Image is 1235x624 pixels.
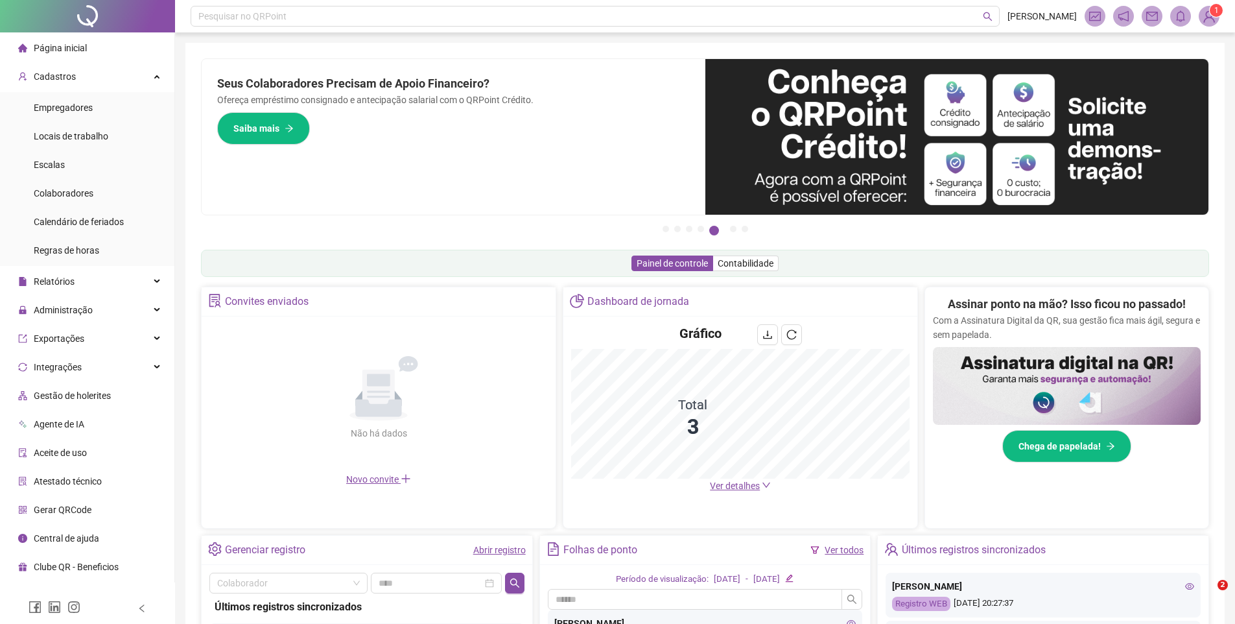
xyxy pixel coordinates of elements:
span: notification [1118,10,1129,22]
div: Últimos registros sincronizados [902,539,1046,561]
div: Convites enviados [225,291,309,313]
div: [DATE] [714,573,740,586]
span: Relatórios [34,276,75,287]
button: 1 [663,226,669,232]
span: Aceite de uso [34,448,87,458]
h2: Assinar ponto na mão? Isso ficou no passado! [948,295,1186,313]
span: Exportações [34,333,84,344]
span: fund [1089,10,1101,22]
span: Colaboradores [34,188,93,198]
img: 161 [1199,6,1219,26]
span: file [18,277,27,286]
span: solution [208,294,222,307]
div: Registro WEB [892,597,950,612]
span: Novo convite [346,474,411,485]
span: Administração [34,305,93,315]
button: 3 [686,226,692,232]
button: Saiba mais [217,112,310,145]
button: 5 [709,226,719,235]
span: [PERSON_NAME] [1007,9,1077,23]
span: bell [1175,10,1186,22]
div: Últimos registros sincronizados [215,599,519,615]
span: Contabilidade [718,258,773,269]
span: Central de ajuda [34,533,99,544]
div: [DATE] [753,573,780,586]
span: search [510,578,520,588]
button: 6 [730,226,736,232]
span: Gestão de holerites [34,390,111,401]
span: Atestado técnico [34,476,102,486]
span: search [983,12,993,21]
span: solution [18,477,27,486]
span: plus [401,474,411,484]
span: gift [18,562,27,571]
span: Painel de controle [637,258,708,269]
img: banner%2F02c71560-61a6-44d4-94b9-c8ab97240462.png [933,347,1201,425]
span: mail [1146,10,1158,22]
h4: Gráfico [679,324,722,342]
span: Cadastros [34,71,76,82]
span: arrow-right [1106,442,1115,451]
span: qrcode [18,505,27,514]
img: banner%2F11e687cd-1386-4cbd-b13b-7bd81425532d.png [705,59,1209,215]
sup: Atualize o seu contato no menu Meus Dados [1210,4,1223,17]
span: Escalas [34,160,65,170]
span: arrow-right [285,124,294,133]
span: down [762,481,771,490]
span: setting [208,542,222,556]
span: Gerar QRCode [34,505,91,515]
span: download [762,330,773,340]
span: Saiba mais [233,121,279,136]
p: Ofereça empréstimo consignado e antecipação salarial com o QRPoint Crédito. [217,93,690,107]
div: [DATE] 20:27:37 [892,597,1194,612]
span: team [884,542,898,556]
span: audit [18,448,27,457]
span: Clube QR - Beneficios [34,562,119,572]
span: left [137,604,147,613]
span: pie-chart [570,294,583,307]
span: linkedin [48,601,61,614]
div: Folhas de ponto [563,539,637,561]
button: 7 [742,226,748,232]
span: eye [1185,582,1194,591]
span: Página inicial [34,43,87,53]
span: 1 [1214,6,1219,15]
span: file-text [547,542,560,556]
span: Ver detalhes [710,481,760,491]
span: apartment [18,391,27,400]
span: Locais de trabalho [34,131,108,141]
span: Regras de horas [34,245,99,256]
span: lock [18,306,27,315]
span: user-add [18,72,27,81]
div: Gerenciar registro [225,539,305,561]
a: Ver detalhes down [710,481,771,491]
button: 4 [698,226,704,232]
iframe: Intercom live chat [1191,580,1222,611]
span: Chega de papelada! [1018,439,1101,453]
h2: Seus Colaboradores Precisam de Apoio Financeiro? [217,75,690,93]
span: 2 [1217,580,1228,590]
span: reload [786,330,797,340]
a: Abrir registro [473,545,526,555]
div: Dashboard de jornada [587,291,689,313]
span: sync [18,363,27,372]
span: info-circle [18,534,27,543]
button: Chega de papelada! [1002,430,1131,462]
span: instagram [67,601,80,614]
span: export [18,334,27,343]
a: Ver todos [825,545,864,555]
p: Com a Assinatura Digital da QR, sua gestão fica mais ágil, segura e sem papelada. [933,313,1201,342]
div: [PERSON_NAME] [892,579,1194,594]
div: - [746,573,748,586]
span: edit [785,574,794,582]
span: facebook [29,601,41,614]
span: Empregadores [34,102,93,113]
span: search [847,594,857,605]
span: home [18,43,27,53]
div: Período de visualização: [616,573,709,586]
span: Calendário de feriados [34,217,124,227]
button: 2 [674,226,681,232]
span: Agente de IA [34,419,84,429]
div: Não há dados [319,426,438,440]
span: Integrações [34,362,82,372]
